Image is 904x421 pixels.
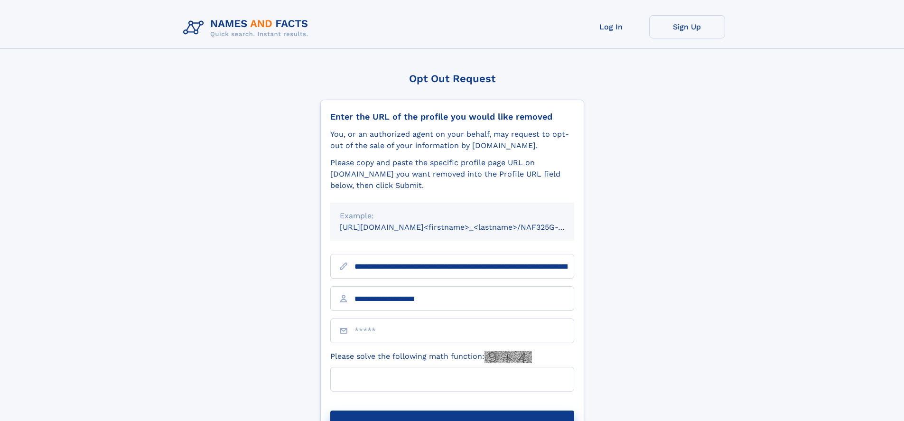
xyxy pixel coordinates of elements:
[320,73,584,84] div: Opt Out Request
[649,15,725,38] a: Sign Up
[330,129,574,151] div: You, or an authorized agent on your behalf, may request to opt-out of the sale of your informatio...
[340,210,565,222] div: Example:
[573,15,649,38] a: Log In
[330,157,574,191] div: Please copy and paste the specific profile page URL on [DOMAIN_NAME] you want removed into the Pr...
[179,15,316,41] img: Logo Names and Facts
[330,112,574,122] div: Enter the URL of the profile you would like removed
[330,351,532,363] label: Please solve the following math function:
[340,223,592,232] small: [URL][DOMAIN_NAME]<firstname>_<lastname>/NAF325G-xxxxxxxx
